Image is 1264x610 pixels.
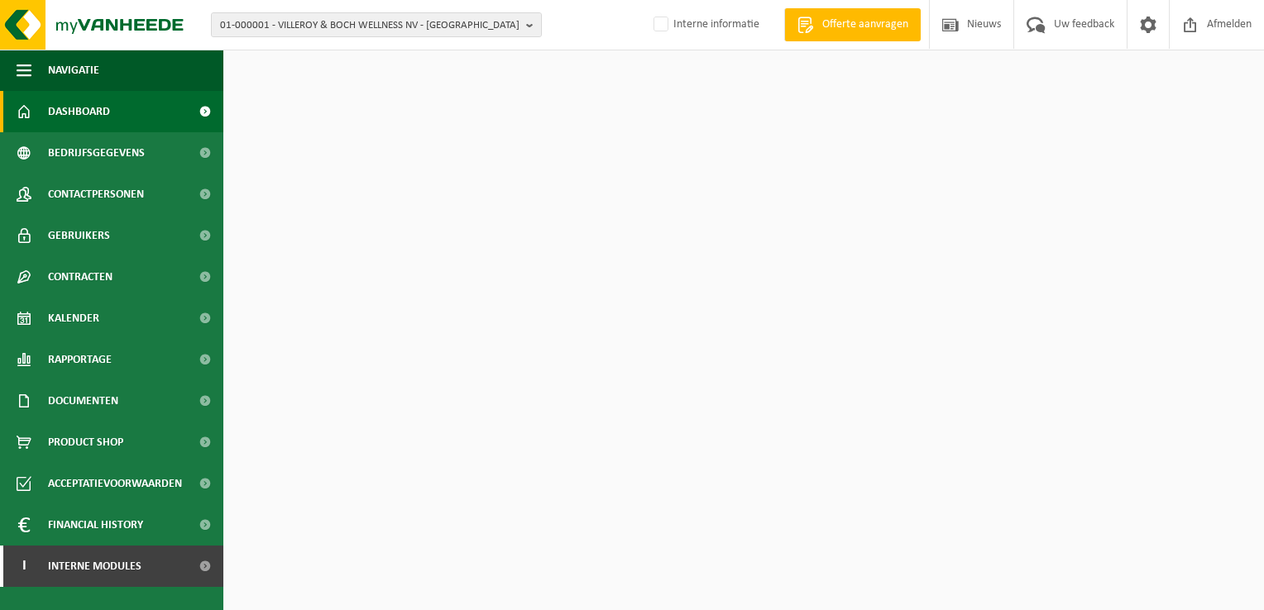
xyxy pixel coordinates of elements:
[650,12,759,37] label: Interne informatie
[48,50,99,91] span: Navigatie
[48,380,118,422] span: Documenten
[211,12,542,37] button: 01-000001 - VILLEROY & BOCH WELLNESS NV - [GEOGRAPHIC_DATA]
[220,13,519,38] span: 01-000001 - VILLEROY & BOCH WELLNESS NV - [GEOGRAPHIC_DATA]
[48,132,145,174] span: Bedrijfsgegevens
[48,91,110,132] span: Dashboard
[17,546,31,587] span: I
[48,546,141,587] span: Interne modules
[48,422,123,463] span: Product Shop
[48,463,182,504] span: Acceptatievoorwaarden
[48,504,143,546] span: Financial History
[784,8,921,41] a: Offerte aanvragen
[48,256,113,298] span: Contracten
[48,298,99,339] span: Kalender
[48,339,112,380] span: Rapportage
[818,17,912,33] span: Offerte aanvragen
[48,174,144,215] span: Contactpersonen
[48,215,110,256] span: Gebruikers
